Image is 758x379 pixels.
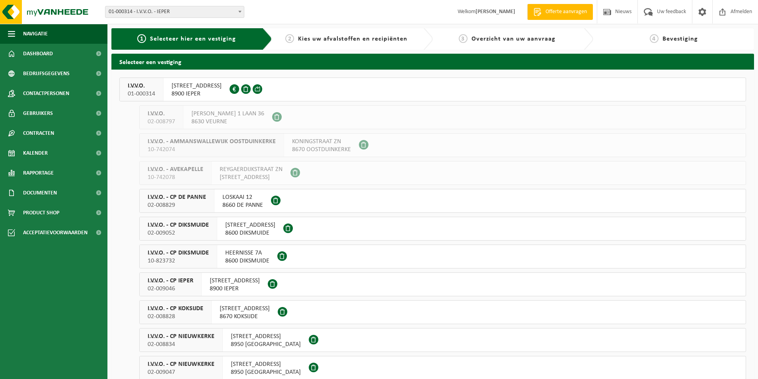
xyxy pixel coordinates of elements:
[23,143,48,163] span: Kalender
[475,9,515,15] strong: [PERSON_NAME]
[23,203,59,223] span: Product Shop
[23,84,69,103] span: Contactpersonen
[148,285,193,293] span: 02-009046
[23,24,48,44] span: Navigatie
[148,173,203,181] span: 10-742078
[148,368,214,376] span: 02-009047
[225,229,275,237] span: 8600 DIKSMUIDE
[128,82,155,90] span: I.V.V.O.
[148,165,203,173] span: I.V.V.O. - AVEKAPELLE
[225,249,269,257] span: HEERNISSE 7A
[148,229,209,237] span: 02-009052
[210,277,260,285] span: [STREET_ADDRESS]
[148,257,209,265] span: 10-823732
[23,103,53,123] span: Gebruikers
[139,300,746,324] button: I.V.V.O. - CP KOKSIJDE 02-008828 [STREET_ADDRESS]8670 KOKSIJDE
[171,82,222,90] span: [STREET_ADDRESS]
[171,90,222,98] span: 8900 IEPER
[105,6,244,17] span: 01-000314 - I.V.V.O. - IEPER
[148,201,206,209] span: 02-008829
[139,272,746,296] button: I.V.V.O. - CP IEPER 02-009046 [STREET_ADDRESS]8900 IEPER
[650,34,659,43] span: 4
[137,34,146,43] span: 1
[222,193,263,201] span: LOSKAAI 12
[220,165,283,173] span: REYGAERDIJKSTRAAT ZN
[139,328,746,352] button: I.V.V.O. - CP NIEUWKERKE 02-008834 [STREET_ADDRESS]8950 [GEOGRAPHIC_DATA]
[544,8,589,16] span: Offerte aanvragen
[148,332,214,340] span: I.V.V.O. - CP NIEUWKERKE
[139,217,746,241] button: I.V.V.O. - CP DIKSMUIDE 02-009052 [STREET_ADDRESS]8600 DIKSMUIDE
[119,78,746,101] button: I.V.V.O. 01-000314 [STREET_ADDRESS]8900 IEPER
[210,285,260,293] span: 8900 IEPER
[231,368,301,376] span: 8950 [GEOGRAPHIC_DATA]
[220,313,270,321] span: 8670 KOKSIJDE
[231,360,301,368] span: [STREET_ADDRESS]
[23,223,88,243] span: Acceptatievoorwaarden
[148,340,214,348] span: 02-008834
[148,249,209,257] span: I.V.V.O. - CP DIKSMUIDE
[23,123,54,143] span: Contracten
[527,4,593,20] a: Offerte aanvragen
[220,305,270,313] span: [STREET_ADDRESS]
[231,340,301,348] span: 8950 [GEOGRAPHIC_DATA]
[23,44,53,64] span: Dashboard
[148,110,175,118] span: I.V.V.O.
[150,36,236,42] span: Selecteer hier een vestiging
[298,36,407,42] span: Kies uw afvalstoffen en recipiënten
[191,118,264,126] span: 8630 VEURNE
[139,245,746,268] button: I.V.V.O. - CP DIKSMUIDE 10-823732 HEERNISSE 7A8600 DIKSMUIDE
[148,277,193,285] span: I.V.V.O. - CP IEPER
[148,313,203,321] span: 02-008828
[148,221,209,229] span: I.V.V.O. - CP DIKSMUIDE
[148,360,214,368] span: I.V.V.O. - CP NIEUWKERKE
[663,36,698,42] span: Bevestiging
[148,193,206,201] span: I.V.V.O. - CP DE PANNE
[111,54,754,69] h2: Selecteer een vestiging
[148,118,175,126] span: 02-008797
[225,221,275,229] span: [STREET_ADDRESS]
[139,189,746,213] button: I.V.V.O. - CP DE PANNE 02-008829 LOSKAAI 128660 DE PANNE
[285,34,294,43] span: 2
[23,183,57,203] span: Documenten
[105,6,244,18] span: 01-000314 - I.V.V.O. - IEPER
[220,173,283,181] span: [STREET_ADDRESS]
[191,110,264,118] span: [PERSON_NAME] 1 LAAN 36
[148,138,276,146] span: I.V.V.O. - AMMANSWALLEWIJK OOSTDUINKERKE
[148,305,203,313] span: I.V.V.O. - CP KOKSIJDE
[459,34,468,43] span: 3
[128,90,155,98] span: 01-000314
[222,201,263,209] span: 8660 DE PANNE
[472,36,555,42] span: Overzicht van uw aanvraag
[231,332,301,340] span: [STREET_ADDRESS]
[148,146,276,154] span: 10-742074
[225,257,269,265] span: 8600 DIKSMUIDE
[292,138,351,146] span: KONINGSTRAAT ZN
[292,146,351,154] span: 8670 OOSTDUINKERKE
[23,163,54,183] span: Rapportage
[23,64,70,84] span: Bedrijfsgegevens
